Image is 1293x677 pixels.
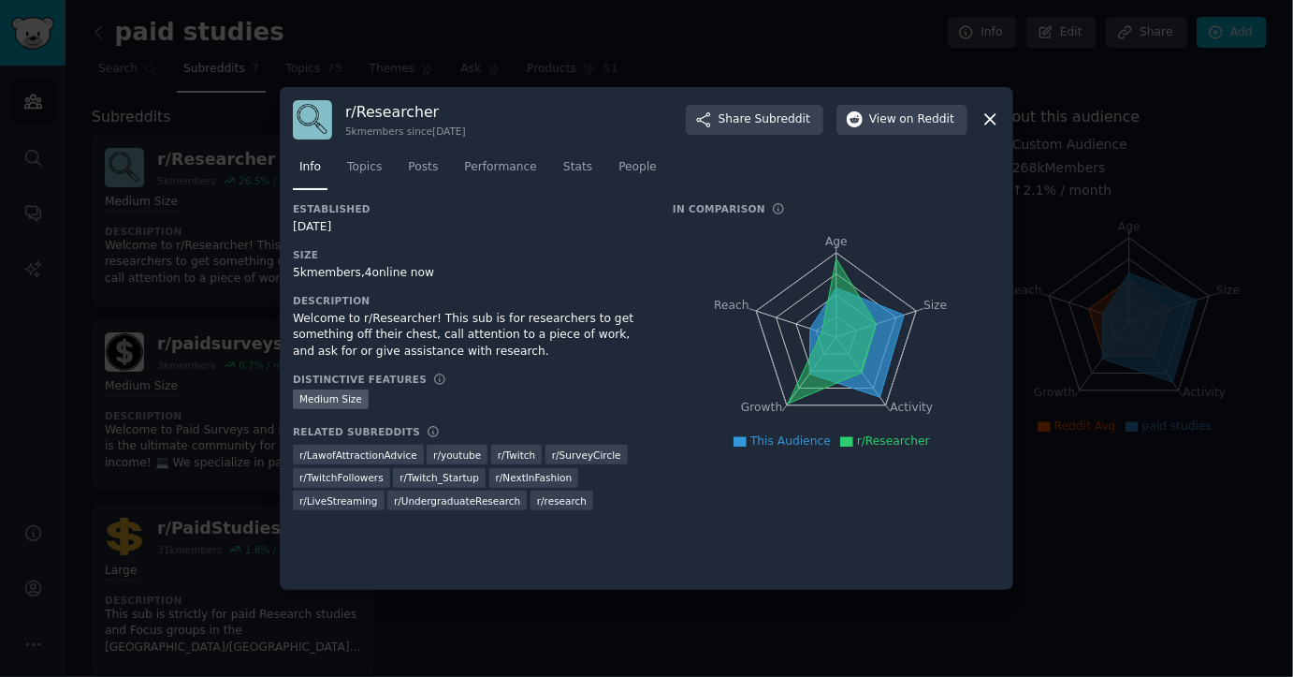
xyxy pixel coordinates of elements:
div: 5k members, 4 online now [293,265,646,282]
tspan: Growth [741,401,782,414]
a: Info [293,153,327,191]
h3: Distinctive Features [293,373,427,386]
h3: Related Subreddits [293,425,420,438]
h3: Established [293,202,646,215]
span: r/ research [537,494,587,508]
span: Performance [464,159,537,176]
span: r/ TwitchFollowers [299,471,384,484]
span: r/ Twitch_Startup [400,471,479,484]
span: People [618,159,657,176]
tspan: Size [923,298,947,311]
a: Performance [458,153,544,191]
div: Medium Size [293,390,369,409]
span: This Audience [750,434,831,448]
span: r/ SurveyCircle [552,449,621,462]
a: Topics [341,153,388,191]
span: Subreddit [755,111,810,128]
img: Researcher [293,100,332,140]
span: r/ Twitch [498,449,536,462]
span: on Reddit [900,111,954,128]
div: [DATE] [293,219,646,236]
span: Info [299,159,321,176]
h3: Description [293,294,646,307]
span: r/ UndergraduateResearch [394,494,520,508]
tspan: Activity [891,401,934,414]
span: r/ LawofAttractionAdvice [299,449,417,462]
div: 5k members since [DATE] [345,125,466,138]
button: Viewon Reddit [836,105,967,135]
span: r/Researcher [857,434,930,448]
h3: r/ Researcher [345,102,466,122]
a: Posts [401,153,444,191]
span: Stats [563,159,592,176]
h3: Size [293,248,646,261]
span: View [869,111,954,128]
a: Stats [557,153,599,191]
h3: In Comparison [673,202,765,215]
tspan: Reach [714,298,749,311]
span: r/ NextInFashion [496,471,573,484]
button: ShareSubreddit [686,105,823,135]
span: r/ LiveStreaming [299,494,378,508]
div: Welcome to r/Researcher! This sub is for researchers to get something off their chest, call atten... [293,311,646,361]
tspan: Age [825,235,848,248]
span: r/ youtube [433,449,481,462]
span: Posts [408,159,438,176]
a: People [612,153,663,191]
span: Share [719,111,810,128]
span: Topics [347,159,382,176]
